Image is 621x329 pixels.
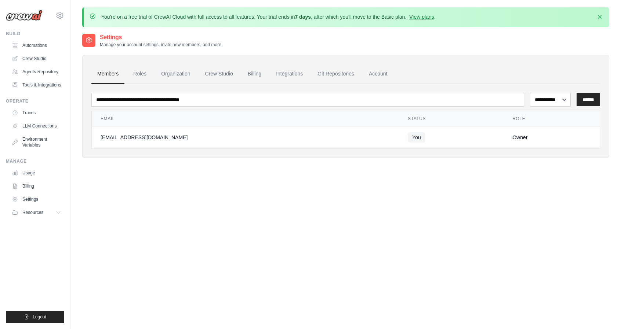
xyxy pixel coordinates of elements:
[242,64,267,84] a: Billing
[409,14,434,20] a: View plans
[9,40,64,51] a: Automations
[504,111,600,126] th: Role
[6,98,64,104] div: Operate
[9,66,64,78] a: Agents Repository
[9,193,64,205] a: Settings
[9,53,64,64] a: Crew Studio
[100,33,222,42] h2: Settings
[101,134,390,141] div: [EMAIL_ADDRESS][DOMAIN_NAME]
[270,64,309,84] a: Integrations
[91,64,124,84] a: Members
[9,167,64,179] a: Usage
[399,111,504,126] th: Status
[9,107,64,119] a: Traces
[9,120,64,132] a: LLM Connections
[512,134,591,141] div: Owner
[6,10,43,21] img: Logo
[312,64,360,84] a: Git Repositories
[6,31,64,37] div: Build
[408,132,425,143] span: You
[22,210,43,215] span: Resources
[9,79,64,91] a: Tools & Integrations
[33,314,46,320] span: Logout
[100,42,222,48] p: Manage your account settings, invite new members, and more.
[6,311,64,323] button: Logout
[9,207,64,218] button: Resources
[92,111,399,126] th: Email
[155,64,196,84] a: Organization
[101,13,436,21] p: You're on a free trial of CrewAI Cloud with full access to all features. Your trial ends in , aft...
[6,158,64,164] div: Manage
[363,64,393,84] a: Account
[9,180,64,192] a: Billing
[127,64,152,84] a: Roles
[199,64,239,84] a: Crew Studio
[295,14,311,20] strong: 7 days
[9,133,64,151] a: Environment Variables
